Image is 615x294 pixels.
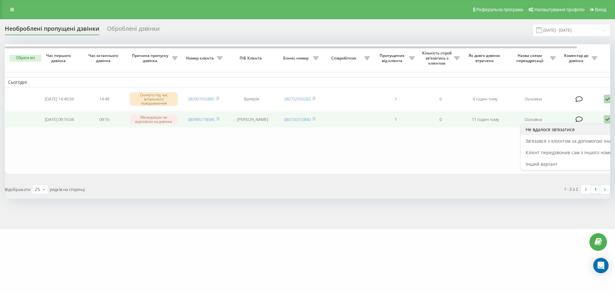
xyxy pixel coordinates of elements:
[107,25,160,35] div: Оброблені дзвінки
[130,92,178,106] div: Скинуто під час вітального повідомлення
[376,53,409,63] span: Пропущених від клієнта
[188,96,215,102] a: 380997055885
[231,56,272,61] span: ПІБ Клієнта
[82,89,127,110] td: 14:49
[5,187,30,192] span: Відображати
[418,89,463,110] td: 0
[35,186,40,193] div: 25
[42,53,77,63] span: Час першого дзвінка
[591,185,600,194] a: 1
[564,186,578,192] div: 1 - 2 з 2
[9,55,41,62] button: Обрати всі
[284,96,311,102] a: 380732550283
[325,56,364,61] span: Співробітник
[284,116,311,122] a: 380730310840
[418,111,463,128] td: 0
[526,161,558,167] span: Інший варіант
[37,111,82,128] td: [DATE] 09:15:04
[562,53,592,63] span: Коментар до дзвінка
[50,187,85,192] span: рядків на сторінці
[463,89,508,110] td: 6 годин тому
[130,115,178,124] div: Менеджери не відповіли на дзвінок
[226,89,277,110] td: Валерія
[87,53,121,63] span: Час останнього дзвінка
[280,56,313,61] span: Бізнес номер
[130,53,172,63] span: Причина пропуску дзвінка
[511,53,550,63] span: Назва схеми переадресації
[593,258,609,273] div: Open Intercom Messenger
[82,111,127,128] td: 09:15
[184,56,217,61] span: Номер клієнта
[5,25,99,35] div: Необроблені пропущені дзвінки
[526,126,575,132] span: Не вдалося зв'язатися
[373,111,418,128] td: 1
[37,89,82,110] td: [DATE] 14:49:59
[188,116,215,122] a: 380985778585
[595,7,606,12] span: Вихід
[468,53,503,63] span: Як довго дзвінок втрачено
[534,7,584,12] span: Налаштування профілю
[421,51,454,66] span: Кількість спроб зв'язатись з клієнтом
[508,111,559,128] td: Основна
[508,89,559,110] td: Основна
[373,89,418,110] td: 1
[476,7,523,12] span: Реферальна програма
[226,111,277,128] td: - [PERSON_NAME]
[463,111,508,128] td: 11 годин тому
